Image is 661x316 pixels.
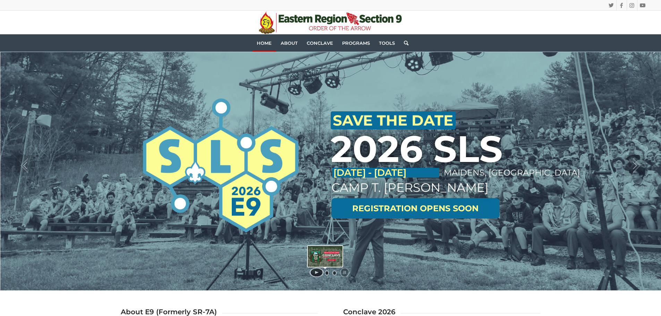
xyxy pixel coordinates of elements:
[310,268,324,277] a: start slideshow
[340,268,349,277] a: stop slideshow
[332,168,439,178] p: [DATE] - [DATE]
[302,34,338,52] a: Conclave
[331,111,456,129] h2: SAVE THE DATE
[121,308,217,316] h3: About E9 (Formerly SR-7A)
[306,246,344,267] img: ls-project-1-slide-1.jpg
[338,34,374,52] a: Programs
[276,34,302,52] a: About
[16,155,36,176] a: jump to the previous slide
[374,34,399,52] a: Tools
[281,40,298,46] span: About
[444,167,500,179] p: MAIDENS, [GEOGRAPHIC_DATA]
[343,308,396,316] h3: Conclave 2026
[307,40,333,46] span: Conclave
[252,34,276,52] a: Home
[379,40,395,46] span: Tools
[332,271,337,275] a: jump to slide 2
[331,179,502,196] p: CAMP T. [PERSON_NAME]
[342,40,370,46] span: Programs
[399,34,408,52] a: Search
[325,271,329,275] a: jump to slide 1
[625,155,645,176] a: jump to the next slide
[257,40,272,46] span: Home
[331,129,502,168] h1: 2026 SLS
